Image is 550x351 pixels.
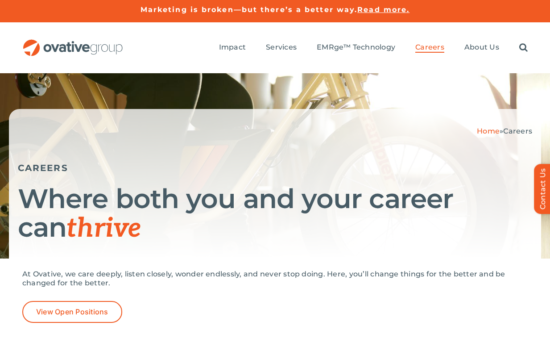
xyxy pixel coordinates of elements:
span: Impact [219,43,246,52]
a: Services [266,43,297,53]
a: Read more. [357,5,409,14]
span: Services [266,43,297,52]
a: Careers [415,43,444,53]
nav: Menu [219,33,528,62]
a: OG_Full_horizontal_RGB [22,38,124,47]
span: View Open Positions [36,308,108,316]
a: Marketing is broken—but there’s a better way. [141,5,358,14]
span: thrive [66,213,141,245]
a: Search [519,43,528,53]
a: EMRge™ Technology [317,43,395,53]
span: About Us [464,43,499,52]
a: View Open Positions [22,301,122,323]
h5: CAREERS [18,163,532,173]
span: EMRge™ Technology [317,43,395,52]
span: Careers [503,127,532,135]
a: Impact [219,43,246,53]
p: At Ovative, we care deeply, listen closely, wonder endlessly, and never stop doing. Here, you’ll ... [22,270,528,288]
span: Careers [415,43,444,52]
a: Home [477,127,500,135]
a: About Us [464,43,499,53]
span: » [477,127,532,135]
h1: Where both you and your career can [18,184,532,243]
